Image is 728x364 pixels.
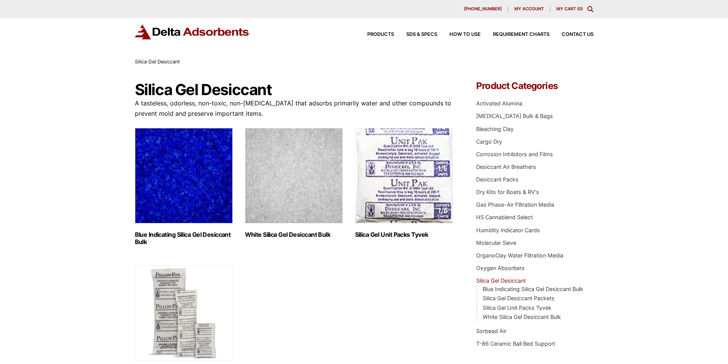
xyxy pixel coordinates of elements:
img: White Silica Gel Desiccant Bulk [245,128,343,223]
h1: Silica Gel Desiccant [135,81,454,98]
a: T-86 Ceramic Ball Bed Support [476,340,555,347]
h2: White Silica Gel Desiccant Bulk [245,231,343,238]
span: 0 [579,6,581,11]
img: Blue Indicating Silica Gel Desiccant Bulk [135,128,233,223]
a: [MEDICAL_DATA] Bulk & Bags [476,113,553,119]
a: Desiccant Air Breathers [476,163,536,170]
a: HS Cannablend Select [476,214,533,220]
a: Contact Us [550,32,593,37]
img: Silica Gel Unit Packs Tyvek [355,128,453,223]
a: Bleaching Clay [476,126,514,132]
h4: Product Categories [476,81,593,91]
a: Silica Gel Unit Packs Tyvek [483,304,551,311]
a: [PHONE_NUMBER] [458,6,508,12]
a: Visit product category White Silica Gel Desiccant Bulk [245,128,343,238]
img: Silica Gel Desiccant Packets [135,265,233,361]
a: Products [355,32,394,37]
a: My Cart (0) [556,6,583,11]
a: White Silica Gel Desiccant Bulk [483,314,561,320]
a: Gas Phase-Air Filtration Media [476,201,554,208]
a: Molecular Sieve [476,239,516,246]
a: Blue Indicating Silica Gel Desiccant Bulk [483,286,583,292]
a: Requirement Charts [481,32,550,37]
a: Silica Gel Desiccant [476,277,526,284]
a: How to Use [437,32,481,37]
a: SDS & SPECS [394,32,437,37]
span: Products [367,32,394,37]
span: [PHONE_NUMBER] [464,7,502,11]
a: Dry Kits for Boats & RV's [476,189,539,195]
a: Sorbead Air [476,328,506,334]
a: My account [508,6,550,12]
a: OrganoClay Water Filtration Media [476,252,563,259]
a: Activated Alumina [476,100,522,107]
img: Delta Adsorbents [135,24,250,39]
h2: Silica Gel Unit Packs Tyvek [355,231,453,238]
span: My account [514,7,544,11]
a: Corrosion Inhibitors and Films [476,151,553,157]
span: Contact Us [562,32,593,37]
a: Cargo Dry [476,138,502,145]
p: A tasteless, odorless, non-toxic, non-[MEDICAL_DATA] that adsorbs primarily water and other compo... [135,98,454,119]
span: Requirement Charts [493,32,550,37]
a: Visit product category Silica Gel Unit Packs Tyvek [355,128,453,238]
a: Oxygen Absorbers [476,265,525,271]
span: Silica Gel Desiccant [135,59,180,65]
a: Visit product category Blue Indicating Silica Gel Desiccant Bulk [135,128,233,246]
a: Silica Gel Desiccant Packets [483,295,555,301]
div: Toggle Modal Content [587,6,593,12]
h2: Blue Indicating Silica Gel Desiccant Bulk [135,231,233,246]
a: Humidity Indicator Cards [476,227,540,233]
span: How to Use [449,32,481,37]
span: SDS & SPECS [406,32,437,37]
a: Desiccant Packs [476,176,519,183]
